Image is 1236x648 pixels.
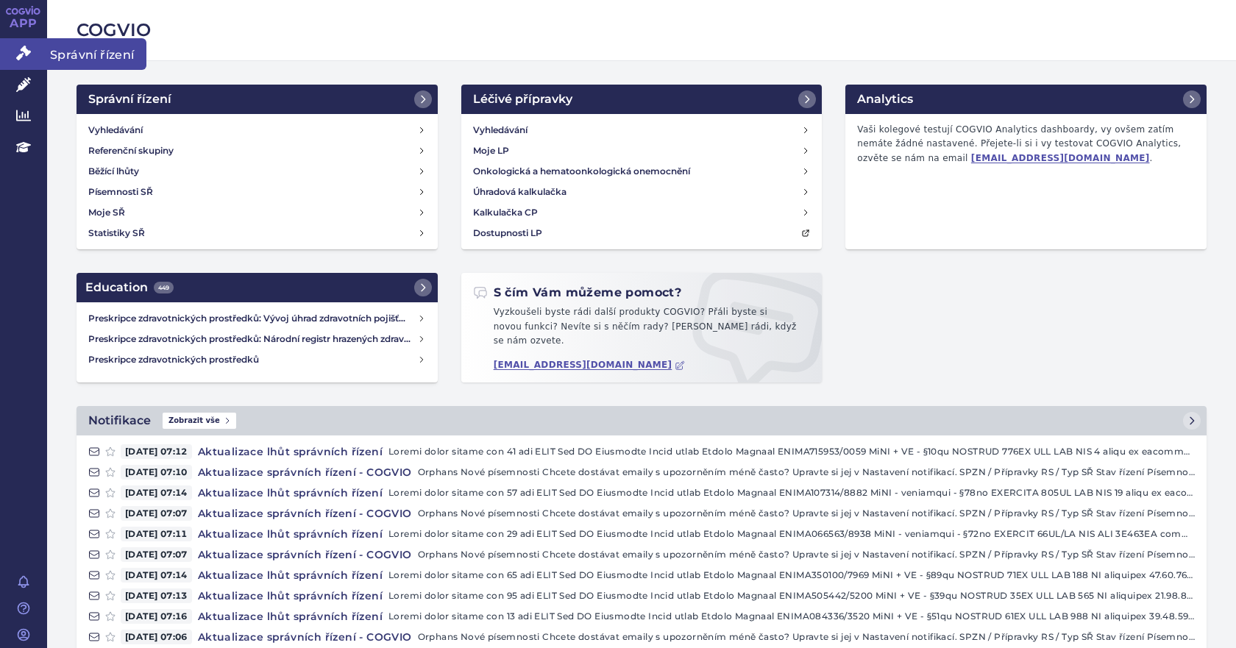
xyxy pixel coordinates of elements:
h4: Aktualizace lhůt správních řízení [192,444,388,459]
span: Správní řízení [47,38,146,69]
a: [EMAIL_ADDRESS][DOMAIN_NAME] [971,153,1150,163]
p: Orphans Nové písemnosti Chcete dostávat emaily s upozorněním méně často? Upravte si jej v Nastave... [418,506,1195,521]
a: Dostupnosti LP [467,223,817,243]
h2: Notifikace [88,412,151,430]
a: Preskripce zdravotnických prostředků: Národní registr hrazených zdravotnických služeb (NRHZS) [82,329,432,349]
p: Loremi dolor sitame con 13 adi ELIT Sed DO Eiusmodte Incid utlab Etdolo Magnaal ENIMA084336/3520 ... [388,609,1195,624]
h4: Aktualizace správních řízení - COGVIO [192,547,418,562]
span: [DATE] 07:10 [121,465,192,480]
h2: Léčivé přípravky [473,90,572,108]
span: [DATE] 07:14 [121,485,192,500]
h2: Správní řízení [88,90,171,108]
p: Vaši kolegové testují COGVIO Analytics dashboardy, vy ovšem zatím nemáte žádné nastavené. Přejete... [851,120,1201,169]
span: [DATE] 07:06 [121,630,192,644]
p: Loremi dolor sitame con 29 adi ELIT Sed DO Eiusmodte Incid utlab Etdolo Magnaal ENIMA066563/8938 ... [388,527,1195,541]
h4: Moje LP [473,143,509,158]
h4: Preskripce zdravotnických prostředků [88,352,417,367]
h4: Písemnosti SŘ [88,185,153,199]
p: Orphans Nové písemnosti Chcete dostávat emaily s upozorněním méně často? Upravte si jej v Nastave... [418,630,1195,644]
span: Zobrazit vše [163,413,236,429]
h4: Statistiky SŘ [88,226,145,241]
a: Analytics [845,85,1207,114]
p: Loremi dolor sitame con 95 adi ELIT Sed DO Eiusmodte Incid utlab Etdolo Magnaal ENIMA505442/5200 ... [388,588,1195,603]
a: Správní řízení [77,85,438,114]
a: [EMAIL_ADDRESS][DOMAIN_NAME] [494,360,686,371]
span: [DATE] 07:14 [121,568,192,583]
h4: Aktualizace správních řízení - COGVIO [192,465,418,480]
p: Orphans Nové písemnosti Chcete dostávat emaily s upozorněním méně často? Upravte si jej v Nastave... [418,465,1195,480]
a: Běžící lhůty [82,161,432,182]
h4: Aktualizace lhůt správních řízení [192,609,388,624]
h4: Úhradová kalkulačka [473,185,566,199]
a: Kalkulačka CP [467,202,817,223]
p: Loremi dolor sitame con 41 adi ELIT Sed DO Eiusmodte Incid utlab Etdolo Magnaal ENIMA715953/0059 ... [388,444,1195,459]
a: Education449 [77,273,438,302]
h4: Kalkulačka CP [473,205,538,220]
a: Moje LP [467,140,817,161]
a: Statistiky SŘ [82,223,432,243]
h4: Onkologická a hematoonkologická onemocnění [473,164,690,179]
span: [DATE] 07:12 [121,444,192,459]
h4: Preskripce zdravotnických prostředků: Národní registr hrazených zdravotnických služeb (NRHZS) [88,332,417,346]
h4: Aktualizace lhůt správních řízení [192,485,388,500]
p: Loremi dolor sitame con 65 adi ELIT Sed DO Eiusmodte Incid utlab Etdolo Magnaal ENIMA350100/7969 ... [388,568,1195,583]
a: Písemnosti SŘ [82,182,432,202]
span: [DATE] 07:07 [121,506,192,521]
h4: Moje SŘ [88,205,125,220]
h2: Education [85,279,174,296]
p: Vyzkoušeli byste rádi další produkty COGVIO? Přáli byste si novou funkci? Nevíte si s něčím rady?... [473,305,811,355]
span: [DATE] 07:13 [121,588,192,603]
h4: Vyhledávání [473,123,528,138]
a: Preskripce zdravotnických prostředků: Vývoj úhrad zdravotních pojišťoven za zdravotnické prostředky [82,308,432,329]
h4: Aktualizace lhůt správních řízení [192,527,388,541]
h2: S čím Vám můžeme pomoct? [473,285,682,301]
h4: Aktualizace správních řízení - COGVIO [192,630,418,644]
h4: Dostupnosti LP [473,226,542,241]
span: [DATE] 07:07 [121,547,192,562]
h4: Aktualizace správních řízení - COGVIO [192,506,418,521]
h4: Referenční skupiny [88,143,174,158]
a: Preskripce zdravotnických prostředků [82,349,432,370]
h4: Vyhledávání [88,123,143,138]
h4: Běžící lhůty [88,164,139,179]
span: 449 [154,282,174,293]
span: [DATE] 07:16 [121,609,192,624]
a: Vyhledávání [82,120,432,140]
h4: Preskripce zdravotnických prostředků: Vývoj úhrad zdravotních pojišťoven za zdravotnické prostředky [88,311,417,326]
a: Léčivé přípravky [461,85,823,114]
a: Úhradová kalkulačka [467,182,817,202]
h4: Aktualizace lhůt správních řízení [192,588,388,603]
a: Vyhledávání [467,120,817,140]
p: Orphans Nové písemnosti Chcete dostávat emaily s upozorněním méně často? Upravte si jej v Nastave... [418,547,1195,562]
a: Onkologická a hematoonkologická onemocnění [467,161,817,182]
h2: Analytics [857,90,913,108]
h2: COGVIO [77,18,1207,43]
a: Referenční skupiny [82,140,432,161]
h4: Aktualizace lhůt správních řízení [192,568,388,583]
span: [DATE] 07:11 [121,527,192,541]
a: NotifikaceZobrazit vše [77,406,1207,435]
a: Moje SŘ [82,202,432,223]
p: Loremi dolor sitame con 57 adi ELIT Sed DO Eiusmodte Incid utlab Etdolo Magnaal ENIMA107314/8882 ... [388,485,1195,500]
